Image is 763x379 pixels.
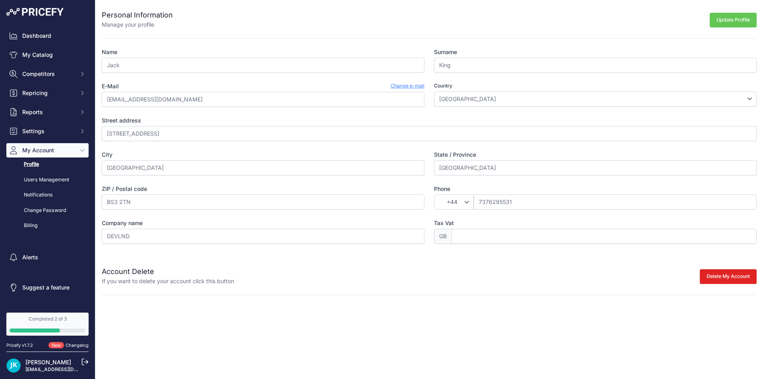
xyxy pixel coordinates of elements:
[102,185,424,193] label: ZIP / Postal code
[6,219,89,233] a: Billing
[6,342,33,349] div: Pricefy v1.7.2
[6,8,64,16] img: Pricefy Logo
[102,21,173,29] p: Manage your profile
[434,48,757,56] label: Surname
[6,173,89,187] a: Users Management
[6,29,89,303] nav: Sidebar
[6,86,89,100] button: Repricing
[102,219,424,227] label: Company name
[6,105,89,119] button: Reports
[25,359,71,365] a: [PERSON_NAME]
[6,188,89,202] a: Notifications
[434,82,757,90] label: Country
[6,29,89,43] a: Dashboard
[434,229,451,244] span: GB
[6,204,89,218] a: Change Password
[434,151,757,159] label: State / Province
[6,67,89,81] button: Competitors
[700,269,757,284] button: Delete My Account
[391,82,424,90] a: Change e-mail
[6,280,89,295] a: Suggest a feature
[6,250,89,264] a: Alerts
[434,185,757,193] label: Phone
[102,82,119,90] label: E-Mail
[102,277,234,285] p: If you want to delete your account click this button
[102,117,757,124] label: Street address
[25,366,108,372] a: [EMAIL_ADDRESS][DOMAIN_NAME]
[22,108,74,116] span: Reports
[102,48,424,56] label: Name
[22,146,74,154] span: My Account
[48,342,64,349] span: New
[434,220,454,226] span: Tax Vat
[102,151,424,159] label: City
[22,70,74,78] span: Competitors
[6,313,89,336] a: Completed 2 of 3
[10,316,85,322] div: Completed 2 of 3
[6,124,89,138] button: Settings
[22,127,74,135] span: Settings
[22,89,74,97] span: Repricing
[66,342,89,348] a: Changelog
[6,157,89,171] a: Profile
[6,48,89,62] a: My Catalog
[6,143,89,157] button: My Account
[102,10,173,21] h2: Personal Information
[710,13,757,27] button: Update Profile
[102,266,234,277] h2: Account Delete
